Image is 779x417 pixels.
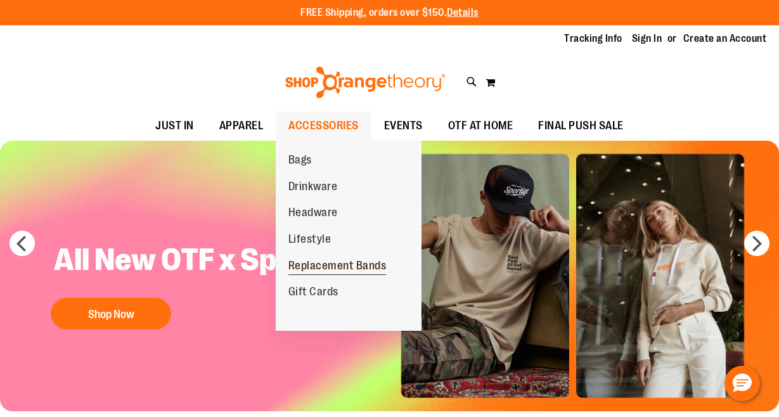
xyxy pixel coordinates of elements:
span: APPAREL [219,112,264,140]
span: Bags [288,153,312,169]
span: Lifestyle [288,233,332,248]
a: APPAREL [207,112,276,141]
a: Headware [276,200,351,226]
p: FREE Shipping, orders over $150. [300,6,479,20]
button: Hello, have a question? Let’s chat. [724,366,760,401]
a: Tracking Info [564,32,622,46]
span: JUST IN [155,112,194,140]
ul: ACCESSORIES [276,141,422,331]
a: EVENTS [371,112,435,141]
span: EVENTS [384,112,423,140]
a: FINAL PUSH SALE [525,112,636,141]
button: next [744,231,769,256]
span: Replacement Bands [288,259,387,275]
a: JUST IN [143,112,207,141]
span: FINAL PUSH SALE [538,112,624,140]
span: Headware [288,206,338,222]
span: ACCESSORIES [288,112,359,140]
h2: All New OTF x Sportiqe [44,231,382,292]
button: Shop Now [51,298,171,330]
a: Bags [276,147,325,174]
a: Details [447,7,479,18]
a: All New OTF x Sportiqe Shop Now [44,231,382,336]
a: Drinkware [276,174,351,200]
a: Lifestyle [276,226,344,253]
a: Create an Account [683,32,767,46]
img: Shop Orangetheory [283,67,447,98]
a: Replacement Bands [276,253,399,279]
span: OTF AT HOME [448,112,513,140]
span: Drinkware [288,180,338,196]
button: prev [10,231,35,256]
a: Sign In [632,32,662,46]
span: Gift Cards [288,285,338,301]
a: ACCESSORIES [276,112,371,141]
a: OTF AT HOME [435,112,526,141]
a: Gift Cards [276,279,351,305]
